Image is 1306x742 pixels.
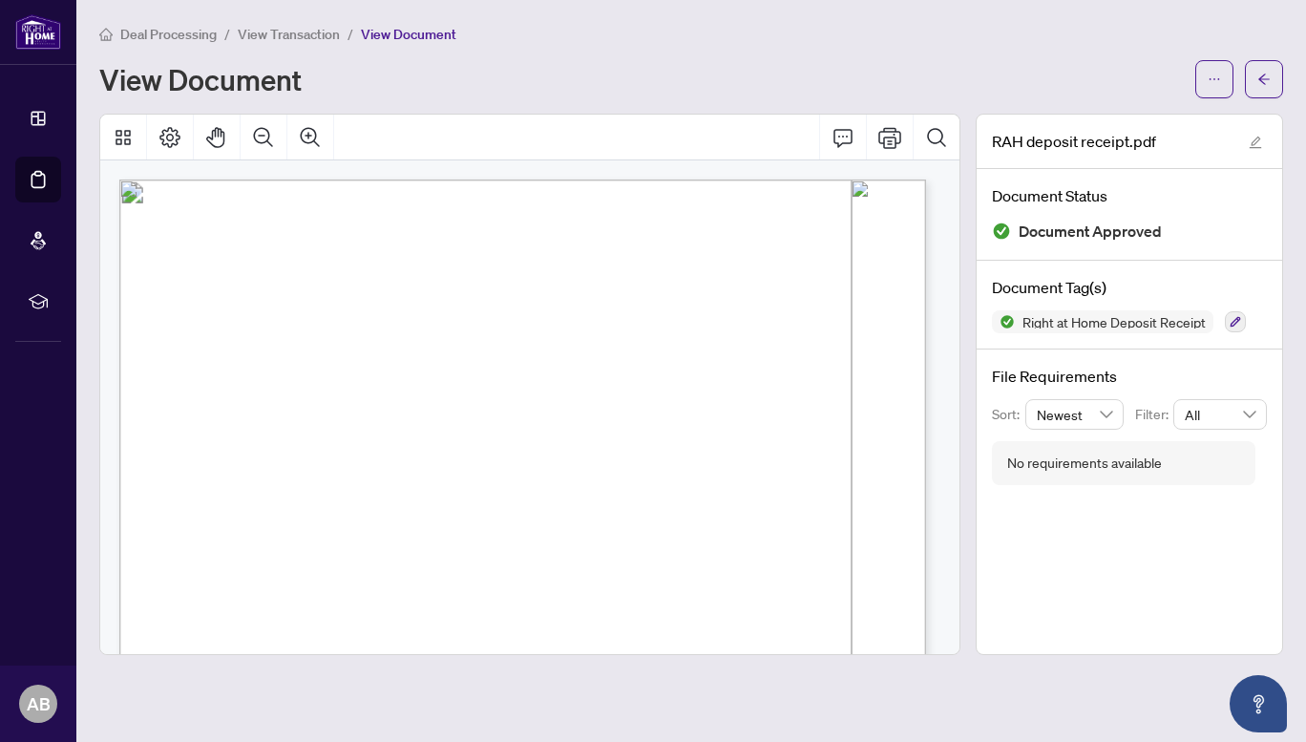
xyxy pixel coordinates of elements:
[1135,404,1173,425] p: Filter:
[1257,73,1271,86] span: arrow-left
[15,14,61,50] img: logo
[1230,675,1287,732] button: Open asap
[992,130,1156,153] span: RAH deposit receipt.pdf
[99,28,113,41] span: home
[992,276,1267,299] h4: Document Tag(s)
[1015,315,1213,329] span: Right at Home Deposit Receipt
[1249,136,1262,149] span: edit
[27,690,51,717] span: AB
[992,222,1011,241] img: Document Status
[120,26,217,43] span: Deal Processing
[1185,400,1255,429] span: All
[348,23,353,45] li: /
[992,184,1267,207] h4: Document Status
[1208,73,1221,86] span: ellipsis
[361,26,456,43] span: View Document
[992,365,1267,388] h4: File Requirements
[99,64,302,95] h1: View Document
[992,404,1025,425] p: Sort:
[992,310,1015,333] img: Status Icon
[1037,400,1113,429] span: Newest
[238,26,340,43] span: View Transaction
[1019,219,1162,244] span: Document Approved
[1007,453,1162,474] div: No requirements available
[224,23,230,45] li: /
